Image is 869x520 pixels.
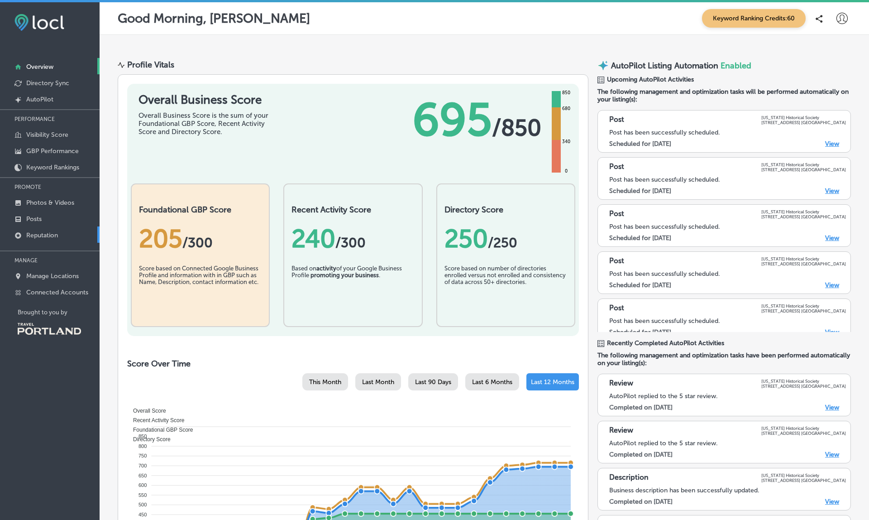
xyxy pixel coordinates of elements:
[721,61,751,71] span: Enabled
[127,359,579,369] h2: Score Over Time
[138,433,147,439] tspan: 850
[138,492,147,498] tspan: 550
[761,473,846,478] p: [US_STATE] Historical Society
[825,404,839,411] a: View
[611,61,718,71] p: AutoPilot Listing Automation
[127,60,174,70] div: Profile Vitals
[26,231,58,239] p: Reputation
[609,486,846,494] div: Business description has been successfully updated.
[825,451,839,458] a: View
[335,235,366,251] span: /300
[316,265,336,272] b: activity
[14,14,64,31] img: fda3e92497d09a02dc62c9cd864e3231.png
[761,308,846,313] p: [STREET_ADDRESS] [GEOGRAPHIC_DATA]
[609,498,673,506] label: Completed on [DATE]
[609,303,624,313] p: Post
[444,205,567,215] h2: Directory Score
[609,404,673,411] label: Completed on [DATE]
[609,392,846,400] div: AutoPilot replied to the 5 star review.
[26,96,53,103] p: AutoPilot
[761,120,846,125] p: [STREET_ADDRESS] [GEOGRAPHIC_DATA]
[444,265,567,310] div: Score based on number of directories enrolled versus not enrolled and consistency of data across ...
[182,235,213,251] span: / 300
[126,417,184,424] span: Recent Activity Score
[761,162,846,167] p: [US_STATE] Historical Society
[609,473,649,483] p: Description
[26,272,79,280] p: Manage Locations
[560,89,572,96] div: 850
[291,224,414,254] div: 240
[18,323,81,335] img: Travel Portland
[609,379,633,389] p: Review
[415,378,451,386] span: Last 90 Days
[309,378,341,386] span: This Month
[609,451,673,458] label: Completed on [DATE]
[609,439,846,447] div: AutoPilot replied to the 5 star review.
[761,261,846,266] p: [STREET_ADDRESS] [GEOGRAPHIC_DATA]
[26,147,79,155] p: GBP Performance
[825,281,839,289] a: View
[26,215,42,223] p: Posts
[761,426,846,431] p: [US_STATE] Historical Society
[560,105,572,112] div: 680
[139,224,262,254] div: 205
[825,140,839,148] a: View
[472,378,512,386] span: Last 6 Months
[444,224,567,254] div: 250
[609,281,671,289] label: Scheduled for [DATE]
[597,60,609,71] img: autopilot-icon
[609,209,624,219] p: Post
[138,111,274,136] div: Overall Business Score is the sum of your Foundational GBP Score, Recent Activity Score and Direc...
[609,317,846,325] div: Post has been successfully scheduled.
[761,478,846,483] p: [STREET_ADDRESS] [GEOGRAPHIC_DATA]
[138,93,274,107] h1: Overall Business Score
[825,498,839,506] a: View
[26,131,68,139] p: Visibility Score
[26,199,74,207] p: Photos & Videos
[761,431,846,436] p: [STREET_ADDRESS] [GEOGRAPHIC_DATA]
[609,162,624,172] p: Post
[609,187,671,195] label: Scheduled for [DATE]
[825,187,839,195] a: View
[825,234,839,242] a: View
[126,436,171,443] span: Directory Score
[825,328,839,336] a: View
[362,378,394,386] span: Last Month
[607,76,694,83] span: Upcoming AutoPilot Activities
[702,9,806,28] span: Keyword Ranking Credits: 60
[761,167,846,172] p: [STREET_ADDRESS] [GEOGRAPHIC_DATA]
[609,176,846,183] div: Post has been successfully scheduled.
[138,453,147,458] tspan: 750
[138,502,147,507] tspan: 500
[138,473,147,478] tspan: 650
[761,115,846,120] p: [US_STATE] Historical Society
[26,289,88,296] p: Connected Accounts
[761,379,846,384] p: [US_STATE] Historical Society
[597,88,851,103] span: The following management and optimization tasks will be performed automatically on your listing(s):
[291,205,414,215] h2: Recent Activity Score
[609,115,624,125] p: Post
[126,427,193,433] span: Foundational GBP Score
[291,265,414,310] div: Based on of your Google Business Profile .
[26,63,53,71] p: Overview
[609,270,846,278] div: Post has been successfully scheduled.
[138,482,147,488] tspan: 600
[597,351,851,367] span: The following management and optimization tasks have been performed automatically on your listing...
[138,443,147,449] tspan: 800
[26,164,79,171] p: Keyword Rankings
[609,140,671,148] label: Scheduled for [DATE]
[412,93,492,147] span: 695
[531,378,574,386] span: Last 12 Months
[492,114,541,141] span: / 850
[26,79,69,87] p: Directory Sync
[138,512,147,517] tspan: 450
[761,209,846,214] p: [US_STATE] Historical Society
[609,328,671,336] label: Scheduled for [DATE]
[138,463,147,468] tspan: 700
[609,129,846,136] div: Post has been successfully scheduled.
[560,138,572,145] div: 340
[761,214,846,219] p: [STREET_ADDRESS] [GEOGRAPHIC_DATA]
[761,384,846,389] p: [STREET_ADDRESS] [GEOGRAPHIC_DATA]
[609,426,633,436] p: Review
[18,309,100,316] p: Brought to you by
